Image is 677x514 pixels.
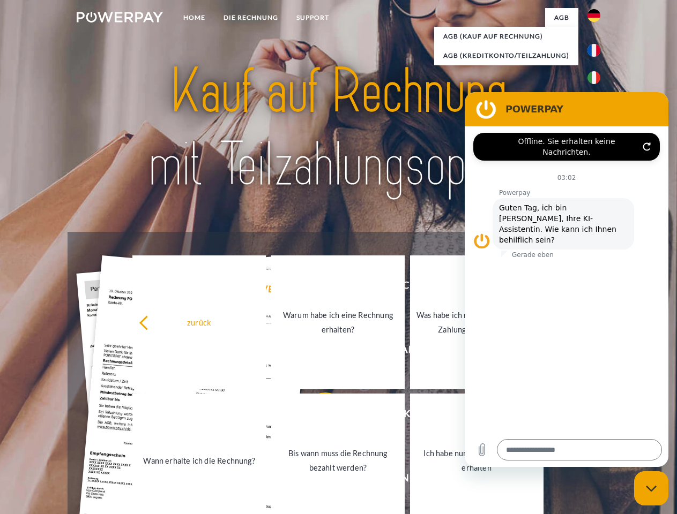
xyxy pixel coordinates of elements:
[416,308,537,337] div: Was habe ich noch offen, ist meine Zahlung eingegangen?
[102,51,575,205] img: title-powerpay_de.svg
[139,315,259,329] div: zurück
[634,471,668,505] iframe: Schaltfläche zum Öffnen des Messaging-Fensters; Konversation läuft
[434,46,578,65] a: AGB (Kreditkonto/Teilzahlung)
[287,8,338,27] a: SUPPORT
[434,27,578,46] a: AGB (Kauf auf Rechnung)
[465,92,668,467] iframe: Messaging-Fenster
[587,9,600,22] img: de
[77,12,163,22] img: logo-powerpay-white.svg
[416,446,537,475] div: Ich habe nur eine Teillieferung erhalten
[410,255,544,389] a: Was habe ich noch offen, ist meine Zahlung eingegangen?
[587,71,600,84] img: it
[139,453,259,467] div: Wann erhalte ich die Rechnung?
[214,8,287,27] a: DIE RECHNUNG
[174,8,214,27] a: Home
[587,44,600,57] img: fr
[278,308,398,337] div: Warum habe ich eine Rechnung erhalten?
[545,8,578,27] a: agb
[278,446,398,475] div: Bis wann muss die Rechnung bezahlt werden?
